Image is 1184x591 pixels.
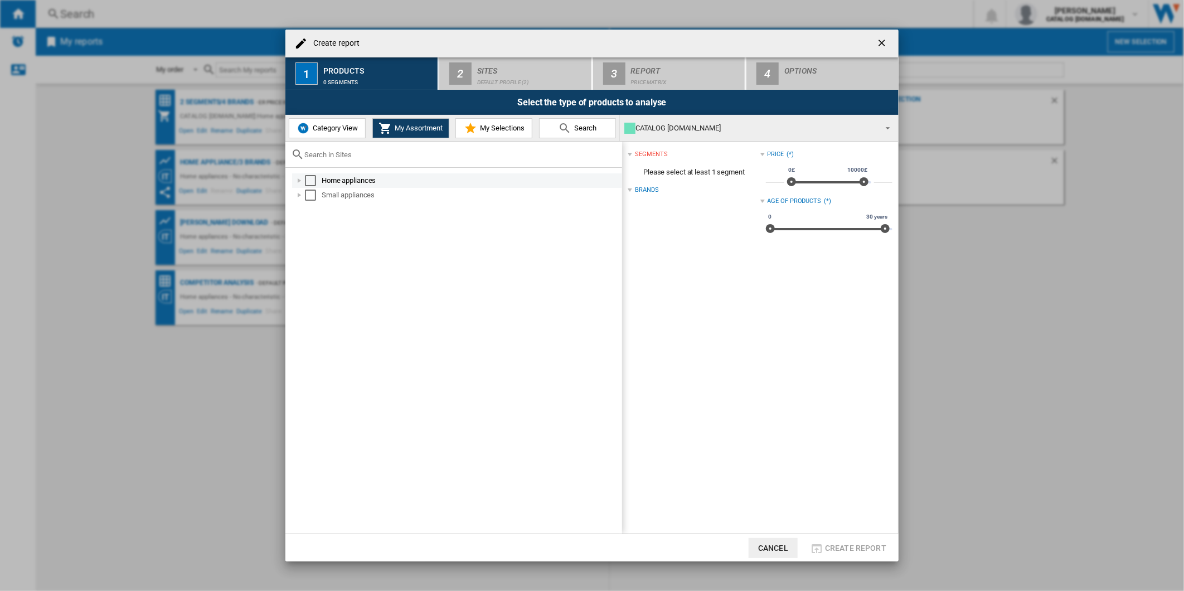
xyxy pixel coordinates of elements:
[310,124,358,132] span: Category View
[825,544,886,553] span: Create report
[539,118,616,138] button: Search
[624,120,876,136] div: CATALOG [DOMAIN_NAME]
[323,62,433,74] div: Products
[784,62,894,74] div: Options
[304,151,617,159] input: Search in Sites
[455,118,532,138] button: My Selections
[872,32,894,55] button: getI18NText('BUTTONS.CLOSE_DIALOG')
[449,62,472,85] div: 2
[876,37,890,51] ng-md-icon: getI18NText('BUTTONS.CLOSE_DIALOG')
[297,122,310,135] img: wiser-icon-blue.png
[295,62,318,85] div: 1
[628,162,760,183] span: Please select at least 1 segment
[746,57,899,90] button: 4 Options
[572,124,597,132] span: Search
[768,197,822,206] div: Age of products
[635,186,658,195] div: Brands
[865,212,889,221] span: 30 years
[787,166,797,175] span: 0£
[756,62,779,85] div: 4
[477,124,525,132] span: My Selections
[749,538,798,558] button: Cancel
[477,62,587,74] div: Sites
[308,38,360,49] h4: Create report
[392,124,443,132] span: My Assortment
[322,175,620,186] div: Home appliances
[767,212,774,221] span: 0
[631,74,741,85] div: Price Matrix
[305,190,322,201] md-checkbox: Select
[439,57,593,90] button: 2 Sites Default profile (2)
[593,57,746,90] button: 3 Report Price Matrix
[372,118,449,138] button: My Assortment
[285,90,899,115] div: Select the type of products to analyse
[603,62,625,85] div: 3
[285,57,439,90] button: 1 Products 0 segments
[323,74,433,85] div: 0 segments
[635,150,667,159] div: segments
[289,118,366,138] button: Category View
[477,74,587,85] div: Default profile (2)
[631,62,741,74] div: Report
[768,150,784,159] div: Price
[305,175,322,186] md-checkbox: Select
[322,190,620,201] div: Small appliances
[807,538,890,558] button: Create report
[846,166,869,175] span: 10000£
